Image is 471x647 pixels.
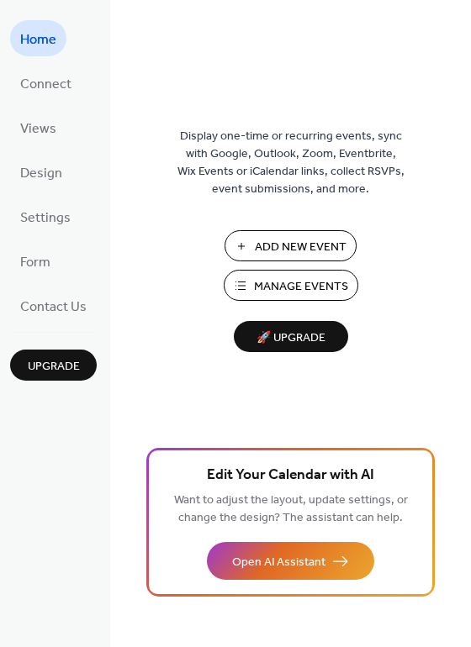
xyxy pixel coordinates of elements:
[20,71,71,97] span: Connect
[20,250,50,276] span: Form
[10,287,97,323] a: Contact Us
[28,358,80,376] span: Upgrade
[232,554,325,571] span: Open AI Assistant
[20,205,71,231] span: Settings
[224,270,358,301] button: Manage Events
[20,294,87,320] span: Contact Us
[254,278,348,296] span: Manage Events
[20,116,56,142] span: Views
[177,128,405,198] span: Display one-time or recurring events, sync with Google, Outlook, Zoom, Eventbrite, Wix Events or ...
[10,198,81,234] a: Settings
[10,65,82,101] a: Connect
[234,321,348,352] button: 🚀 Upgrade
[20,160,62,187] span: Design
[207,542,374,580] button: Open AI Assistant
[225,230,357,261] button: Add New Event
[10,243,61,279] a: Form
[10,109,66,145] a: Views
[174,489,408,529] span: Want to adjust the layout, update settings, or change the design? The assistant can help.
[244,327,338,350] span: 🚀 Upgrade
[10,20,66,56] a: Home
[10,154,72,190] a: Design
[255,239,347,256] span: Add New Event
[207,464,374,487] span: Edit Your Calendar with AI
[10,350,97,381] button: Upgrade
[20,27,56,53] span: Home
